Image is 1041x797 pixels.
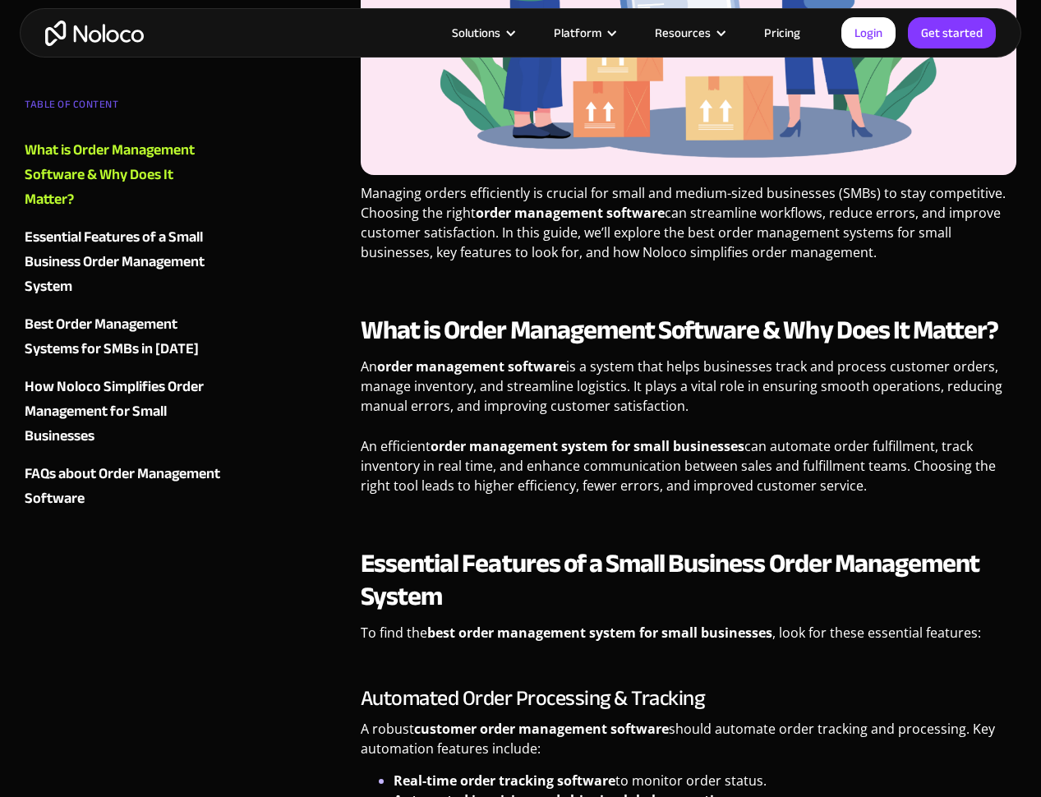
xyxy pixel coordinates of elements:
[476,204,665,222] strong: order management software
[25,312,221,362] a: Best Order Management Systems for SMBs in [DATE]
[361,719,1016,771] p: A robust should automate order tracking and processing. Key automation features include:
[25,138,221,212] a: What is Order Management Software & Why Does It Matter?
[841,17,896,48] a: Login
[744,22,821,44] a: Pricing
[431,437,744,455] strong: order management system for small businesses
[361,686,1016,711] h3: Automated Order Processing & Tracking
[361,623,1016,655] p: To find the , look for these essential features:
[533,22,634,44] div: Platform
[361,357,1016,428] p: An is a system that helps businesses track and process customer orders, manage inventory, and str...
[361,539,979,621] strong: Essential Features of a Small Business Order Management System
[414,720,669,738] strong: customer order management software
[431,22,533,44] div: Solutions
[25,225,221,299] a: Essential Features of a Small Business Order Management System
[452,22,500,44] div: Solutions
[361,183,1016,274] p: Managing orders efficiently is crucial for small and medium-sized businesses (SMBs) to stay compe...
[45,21,144,46] a: home
[655,22,711,44] div: Resources
[554,22,601,44] div: Platform
[361,306,998,355] strong: What is Order Management Software & Why Does It Matter?
[394,771,1016,790] li: to monitor order status.
[394,772,615,790] strong: Real-time order tracking software
[908,17,996,48] a: Get started
[427,624,772,642] strong: best order management system for small businesses
[25,92,221,125] div: TABLE OF CONTENT
[361,436,1016,508] p: An efficient can automate order fulfillment, track inventory in real time, and enhance communicat...
[25,462,221,511] a: FAQs about Order Management Software
[25,375,221,449] a: How Noloco Simplifies Order Management for Small Businesses
[377,357,566,375] strong: order management software
[634,22,744,44] div: Resources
